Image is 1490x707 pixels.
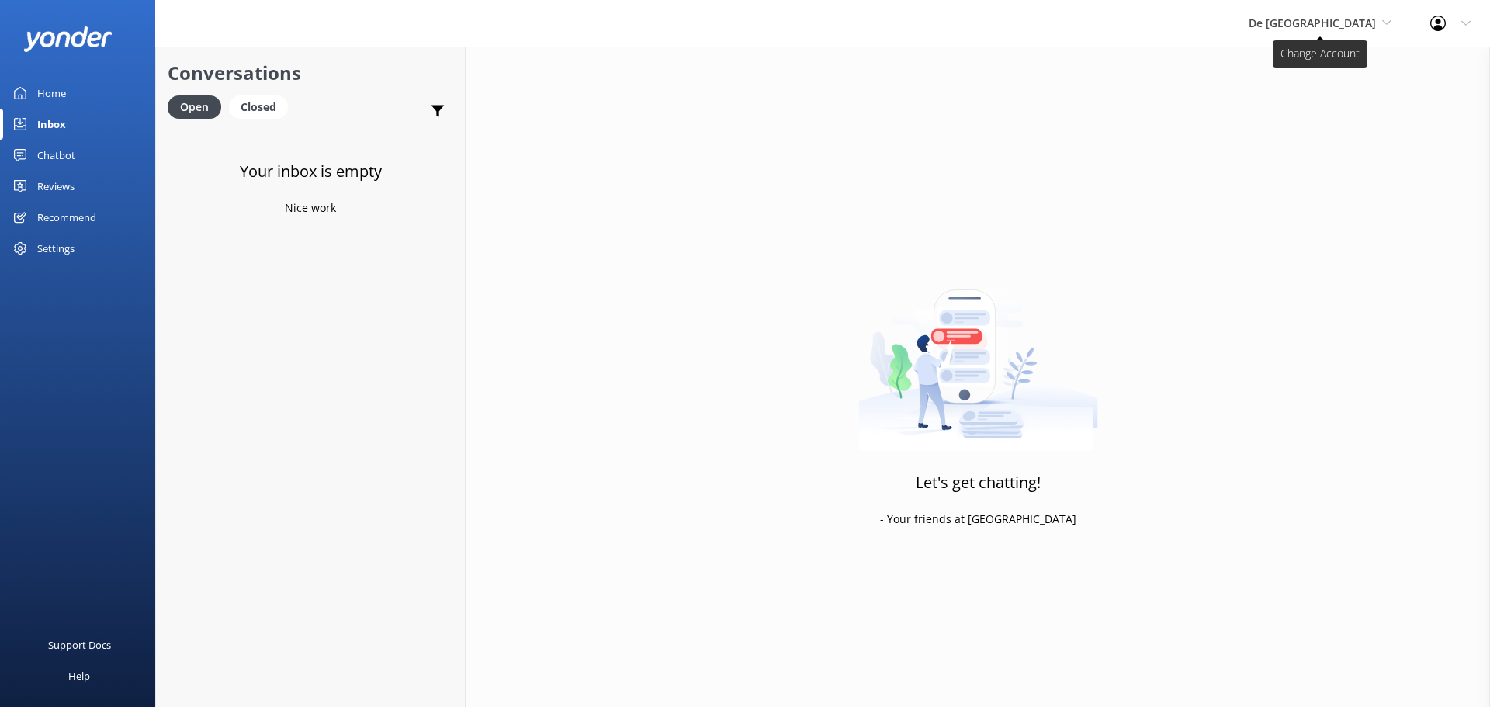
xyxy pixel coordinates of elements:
h3: Your inbox is empty [240,159,382,184]
div: Home [37,78,66,109]
img: artwork of a man stealing a conversation from at giant smartphone [858,257,1098,451]
div: Settings [37,233,74,264]
div: Recommend [37,202,96,233]
div: Chatbot [37,140,75,171]
h3: Let's get chatting! [916,470,1041,495]
h2: Conversations [168,58,453,88]
p: - Your friends at [GEOGRAPHIC_DATA] [880,511,1076,528]
p: Nice work [285,199,336,217]
img: yonder-white-logo.png [23,26,113,52]
div: Reviews [37,171,74,202]
div: Inbox [37,109,66,140]
div: Help [68,660,90,691]
span: De [GEOGRAPHIC_DATA] [1249,16,1376,30]
a: Open [168,98,229,115]
a: Closed [229,98,296,115]
div: Open [168,95,221,119]
div: Support Docs [48,629,111,660]
div: Closed [229,95,288,119]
